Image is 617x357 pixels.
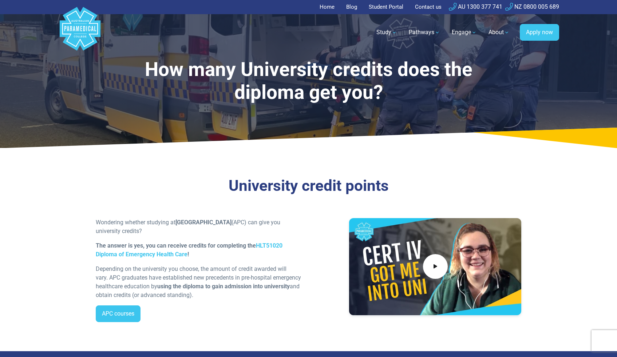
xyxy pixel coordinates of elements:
[96,265,304,300] p: Depending on the university you choose, the amount of credit awarded will vary. APC graduates hav...
[175,219,232,226] strong: [GEOGRAPHIC_DATA]
[404,22,444,43] a: Pathways
[96,218,304,236] p: Wondering whether studying at (APC) can give you university credits?
[96,242,282,258] strong: The answer is yes, you can receive credits for completing the !
[505,3,559,10] a: NZ 0800 005 689
[449,3,502,10] a: AU 1300 377 741
[447,22,481,43] a: Engage
[157,283,290,290] strong: using the diploma to gain admission into university
[372,22,402,43] a: Study
[58,14,102,51] a: Australian Paramedical College
[484,22,514,43] a: About
[520,24,559,41] a: Apply now
[96,305,141,322] a: APC courses
[96,177,522,195] h3: University credit points
[121,58,497,104] h1: How many University credits does the diploma get you?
